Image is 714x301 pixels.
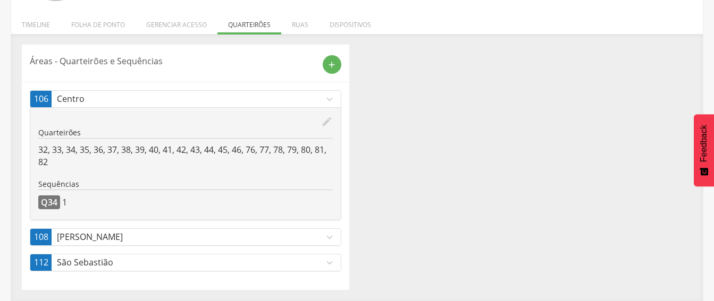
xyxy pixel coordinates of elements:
[694,114,714,186] button: Feedback - Mostrar pesquisa
[136,10,217,35] li: Gerenciar acesso
[699,125,709,162] span: Feedback
[34,93,48,105] span: 106
[324,257,335,269] i: expand_more
[57,256,324,269] p: São Sebastião
[30,254,341,271] a: 112São Sebastiãoexpand_more
[30,91,341,107] a: 106Centroexpand_more
[30,229,341,245] a: 108[PERSON_NAME]expand_more
[38,144,333,168] p: 32, 33, 34, 35, 36, 37, 38, 39, 40, 41, 42, 43, 44, 45, 46, 76, 77, 78, 79, 80, 81, 82
[324,93,335,105] i: expand_more
[327,60,337,70] i: add
[38,195,60,209] p: Q34
[321,116,333,127] i: edit
[38,127,333,138] p: Quarteirões
[62,196,67,209] p: 1
[11,10,61,35] li: Timeline
[319,10,382,35] li: Dispositivos
[34,231,48,243] span: 108
[324,231,335,243] i: expand_more
[61,10,136,35] li: Folha de ponto
[34,256,48,269] span: 112
[30,55,315,67] p: Áreas - Quarteirões e Sequências
[57,93,324,105] p: Centro
[281,10,319,35] li: Ruas
[57,231,324,243] p: [PERSON_NAME]
[38,179,333,190] p: Sequências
